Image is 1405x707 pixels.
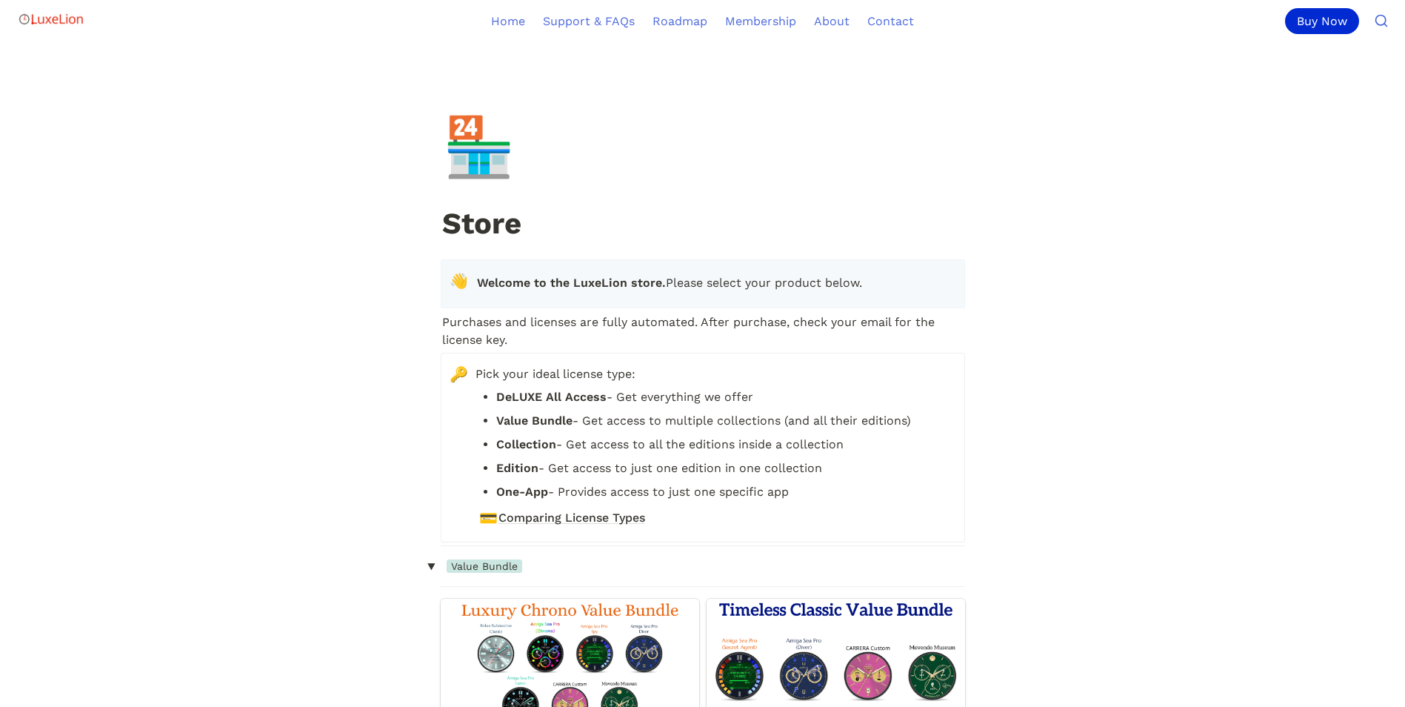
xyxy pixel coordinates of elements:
strong: One-App [496,485,548,499]
strong: Collection [496,437,556,451]
li: - Get everything we offer [496,386,952,408]
span: 👋 [450,272,468,290]
h1: Store [441,208,965,243]
a: Buy Now [1285,8,1365,34]
span: 💳 [479,509,494,524]
a: 💳Comparing License Types [475,507,952,529]
strong: Welcome to the LuxeLion store. [477,276,666,290]
li: - Get access to all the editions inside a collection [496,434,952,456]
p: Purchases and licenses are fully automated. After purchase, check your email for the license key. [441,311,965,351]
strong: Edition [496,461,538,475]
div: Buy Now [1285,8,1359,34]
p: Please select your product below. [475,272,952,296]
div: 🏪 [443,118,515,176]
span: Comparing License Types [498,509,645,527]
li: - Get access to multiple collections (and all their editions) [496,410,952,432]
strong: Value Bundle [496,414,573,428]
img: Logo [18,4,84,34]
span: Pick your ideal license type: [475,365,952,383]
span: Value Bundle [447,560,522,573]
span: 🔑 [450,365,468,383]
strong: DeLUXE All Access [496,390,607,404]
span: ‣ [418,560,443,573]
li: - Provides access to just one specific app [496,481,952,503]
li: - Get access to just one edition in one collection [496,457,952,479]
